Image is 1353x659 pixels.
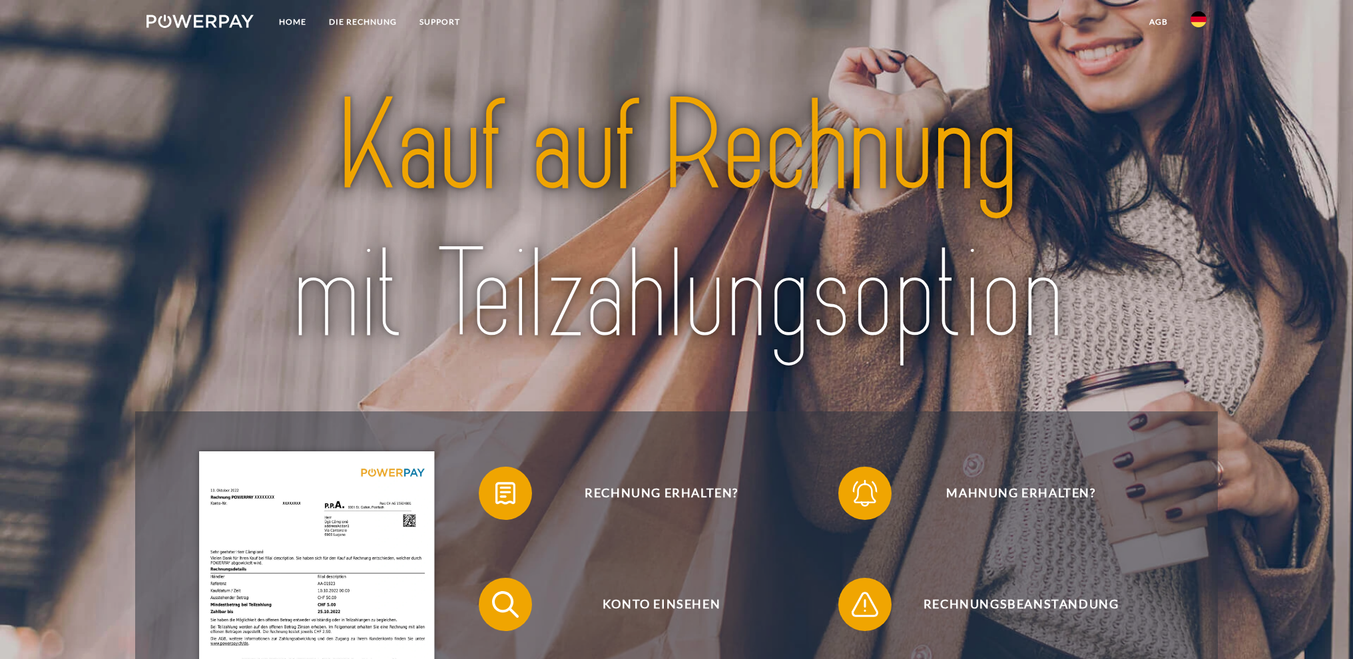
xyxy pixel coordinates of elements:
button: Konto einsehen [479,578,825,631]
a: agb [1138,10,1179,34]
span: Rechnung erhalten? [498,467,824,520]
img: qb_warning.svg [848,588,882,621]
a: Home [268,10,318,34]
button: Rechnungsbeanstandung [838,578,1185,631]
span: Rechnungsbeanstandung [858,578,1184,631]
a: DIE RECHNUNG [318,10,408,34]
img: logo-powerpay-white.svg [146,15,254,28]
button: Mahnung erhalten? [838,467,1185,520]
img: title-powerpay_de.svg [199,66,1154,377]
img: qb_search.svg [489,588,522,621]
img: qb_bell.svg [848,477,882,510]
a: SUPPORT [408,10,471,34]
button: Rechnung erhalten? [479,467,825,520]
img: qb_bill.svg [489,477,522,510]
span: Konto einsehen [498,578,824,631]
img: de [1191,11,1207,27]
span: Mahnung erhalten? [858,467,1184,520]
